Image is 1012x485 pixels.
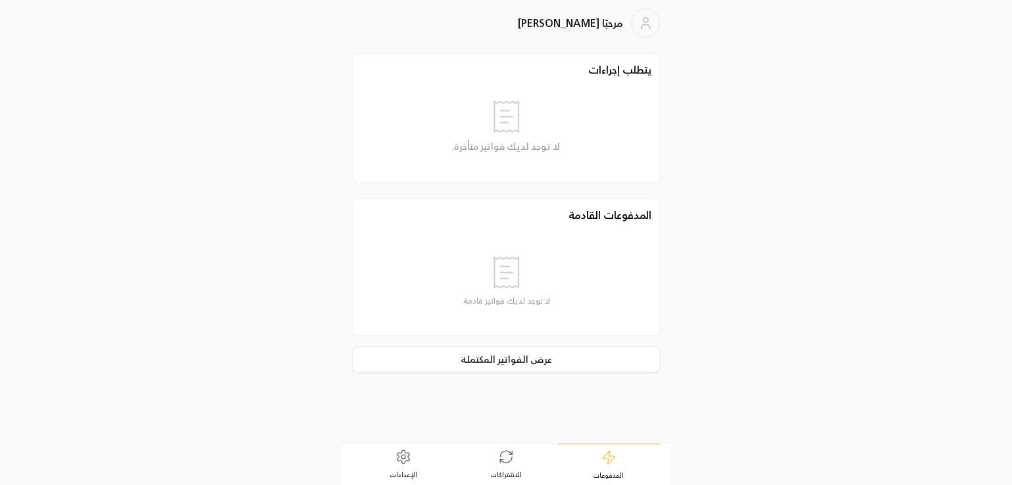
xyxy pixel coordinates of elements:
[352,346,660,373] a: عرض الفواتير المكتملة
[594,471,624,480] span: المدفوعات
[491,470,522,479] span: الاشتراكات
[518,15,623,31] h2: مرحبًا [PERSON_NAME]
[557,444,660,485] a: المدفوعات
[361,207,651,223] span: المدفوعات القادمة
[455,444,557,484] a: الاشتراكات
[462,296,550,306] span: لا توجد لديك فواتير قادمة.
[361,62,651,174] span: يتطلب إجراءات
[352,444,455,484] a: الإعدادات
[452,140,560,153] span: لا توجد لديك فواتير متأخرة.
[390,470,417,479] span: الإعدادات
